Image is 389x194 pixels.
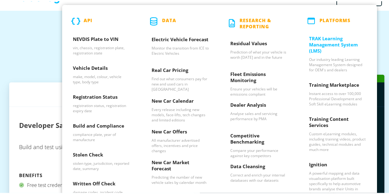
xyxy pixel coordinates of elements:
[162,16,176,24] p: Data
[240,16,298,28] p: Research & Reporting
[220,34,298,65] a: Residual Values - Prediction of what your vehicle is worth today and in the future
[73,160,130,170] p: stolen type, jurisdiction, reported date, summary
[73,44,130,54] p: vin, chassis, registration plate, registration state
[309,160,366,169] h3: Ignition
[152,173,209,184] p: Predicting the number of new vehicle sales by calendar month
[298,76,377,110] a: Training Marketplace - Instant access to over 100,000 Professional Development and Soft Skill eLe...
[62,146,141,175] a: Stolen Check - stolen type, jurisdiction, reported date, summary
[141,123,220,153] a: New Car Offers - All manufacturer advertised offers, incentives and price changes
[62,88,141,117] a: Registration Status - registration status, registration expiry date
[62,59,141,88] a: Vehicle Details - make, model, colour, vehicle type, body type
[309,130,366,151] p: Custom eLearning modules, including training videos, product guides, technical modules and much more
[73,73,130,83] p: make, model, colour, vehicle type, body type
[309,90,366,105] p: Instant access to over 100,000 Professional Development and Soft Skill eLearning modules
[230,131,288,147] h3: Competitive Benchmarking
[152,44,209,55] p: Monitor the transition from ICE to Electric Vehicles
[141,61,220,92] a: Real Car Pricing - Find out what consumers pay for new and used cars in Australia
[230,39,288,48] h3: Residual Values
[230,85,288,96] p: Ensure your vehicles will be emissions compliant
[298,30,377,76] a: TRAK Learning Management System (LMS) - Our industry leading Learning Management System designed ...
[73,131,130,141] p: compliance plate, year of manufacture
[220,65,298,96] a: Fleet Emissions Monitoring - Ensure your vehicles will be emissions compliant
[73,121,130,131] h3: Build and Compliance
[320,16,351,23] p: PLATFORMS
[73,93,130,102] h3: Registration Status
[230,171,288,182] p: Correct and enrich your internal databases with our datasets
[220,127,298,157] a: Competitive Benchmarking - Compare your performance against key competitors
[62,117,141,146] a: Build and Compliance - compliance plate, year of manufacture
[19,116,85,133] h2: Developer Sandbox
[309,34,366,56] h3: TRAK Learning Management System (LMS)
[73,150,130,160] h3: Stolen Check
[152,158,209,173] h3: New Car Market Forecast
[309,115,366,130] h3: Training Content Services
[141,92,220,123] a: New Car Calendar - Every release including new models, face-lifts, tech changes and limited editions
[220,157,298,188] a: Data Cleansing - Correct and enrich your internal databases with our datasets
[309,81,366,90] h3: Training Marketplace
[19,179,184,189] div: Free test credentials
[19,139,184,169] p: Build and test using any of our data fields.
[152,127,209,137] h3: New Car Offers
[73,179,130,188] h3: Written Off Check
[152,106,209,121] p: Every release including new models, face-lifts, tech changes and limited editions
[230,147,288,157] p: Compare your performance against key competitors
[298,110,377,156] a: Training Content Services - Custom eLearning modules, including training videos, product guides, ...
[62,30,141,59] a: NEVDIS Plate to VIN - vin, chassis, registration plate, registration state
[141,153,220,184] a: New Car Market Forecast - Predicting the number of new vehicle sales by calendar month
[230,101,288,110] h3: Dealer Analysis
[73,64,130,73] h3: Vehicle Details
[152,35,209,44] h3: Electric Vehicle Forecast
[6,29,387,54] h1: Choose a plan that works for you.
[220,96,298,127] a: Dealer Analysis - Analyse sales and servicing performance by PMA
[230,110,288,120] p: Analyse sales and servicing performance by PMA
[230,70,288,85] h3: Fleet Emissions Monitoring
[309,56,366,71] p: Our industry leading Learning Management System designed for OEM's and dealers
[141,30,220,61] a: Electric Vehicle Forecast - Monitor the transition from ICE to Electric Vehicles
[152,137,209,152] p: All manufacturer advertised offers, incentives and price changes
[152,75,209,91] p: Find out what consumers pay for new and used cars in [GEOGRAPHIC_DATA]
[230,48,288,59] p: Prediction of what your vehicle is worth [DATE] and in the future
[152,66,209,75] h3: Real Car Pricing
[73,35,130,44] h3: NEVDIS Plate to VIN
[152,97,209,106] h3: New Car Calendar
[84,16,92,24] p: API
[230,162,288,171] h3: Data Cleansing
[73,102,130,112] p: registration status, registration expiry date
